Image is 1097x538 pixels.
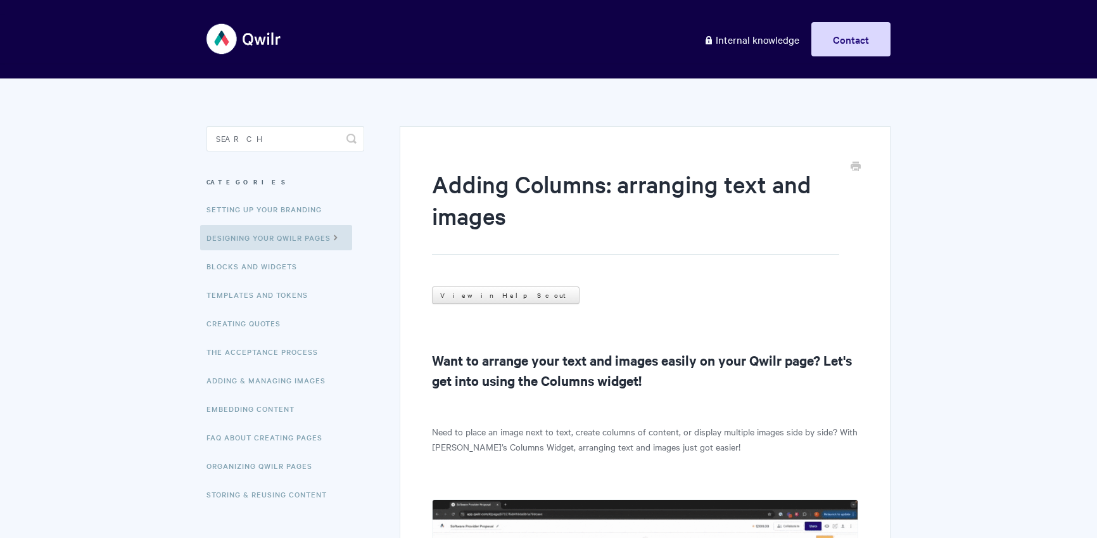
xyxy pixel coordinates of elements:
a: Templates and Tokens [206,282,317,307]
a: Internal knowledge [694,22,809,56]
h3: Categories [206,170,364,193]
a: Storing & Reusing Content [206,482,336,507]
a: Organizing Qwilr Pages [206,453,322,478]
a: Blocks and Widgets [206,253,307,279]
a: Print this Article [851,160,861,174]
a: The Acceptance Process [206,339,327,364]
a: View in Help Scout [432,286,580,304]
a: Designing Your Qwilr Pages [200,225,352,250]
a: Contact [811,22,891,56]
h2: Want to arrange your text and images easily on your Qwilr page? Let's get into using the Columns ... [432,350,858,390]
a: Adding & Managing Images [206,368,335,393]
a: Creating Quotes [206,311,290,336]
a: Setting up your Branding [206,196,331,222]
p: Need to place an image next to text, create columns of content, or display multiple images side b... [432,424,858,454]
a: FAQ About Creating Pages [206,425,332,450]
a: Embedding Content [206,396,304,421]
img: Qwilr Help Center [206,15,282,63]
input: Search [206,126,364,151]
h1: Adding Columns: arranging text and images [432,168,839,255]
